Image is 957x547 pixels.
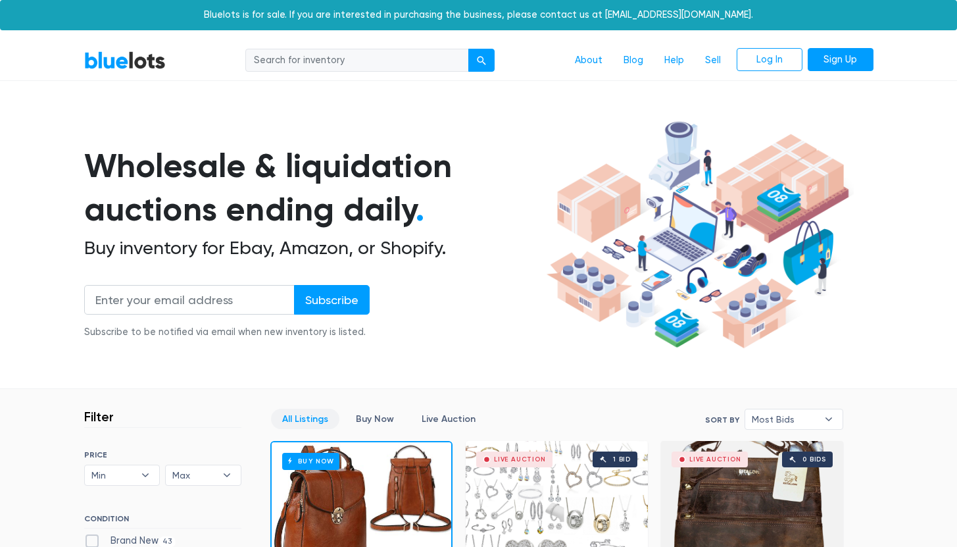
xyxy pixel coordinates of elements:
[294,285,370,315] input: Subscribe
[802,456,826,463] div: 0 bids
[737,48,802,72] a: Log In
[84,285,295,315] input: Enter your email address
[613,48,654,73] a: Blog
[282,453,339,469] h6: Buy Now
[132,465,159,485] b: ▾
[84,51,166,70] a: BlueLots
[410,409,487,429] a: Live Auction
[84,514,241,529] h6: CONDITION
[542,115,854,355] img: hero-ee84e7d0318cb26816c560f6b4441b76977f77a177738b4e94f68c95b2b83dbb.png
[84,325,370,340] div: Subscribe to be notified via email when new inventory is listed.
[84,237,542,259] h2: Buy inventory for Ebay, Amazon, or Shopify.
[752,409,818,429] span: Most Bids
[84,409,114,425] h3: Filter
[564,48,613,73] a: About
[689,456,741,463] div: Live Auction
[494,456,546,463] div: Live Auction
[613,456,631,463] div: 1 bid
[345,409,405,429] a: Buy Now
[172,465,216,485] span: Max
[271,409,339,429] a: All Listings
[815,409,843,429] b: ▾
[159,536,176,547] span: 43
[84,144,542,232] h1: Wholesale & liquidation auctions ending daily
[808,48,873,72] a: Sign Up
[245,49,469,72] input: Search for inventory
[654,48,695,73] a: Help
[213,465,241,485] b: ▾
[695,48,731,73] a: Sell
[91,465,135,485] span: Min
[416,190,424,229] span: .
[705,414,739,426] label: Sort By
[84,450,241,459] h6: PRICE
